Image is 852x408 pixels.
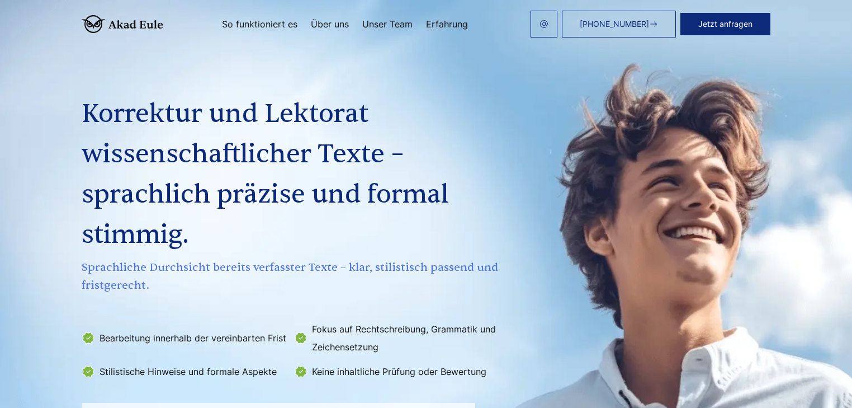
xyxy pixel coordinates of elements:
[82,363,287,381] li: Stilistische Hinweise und formale Aspekte
[82,94,502,255] h1: Korrektur und Lektorat wissenschaftlicher Texte – sprachlich präzise und formal stimmig.
[222,20,297,29] a: So funktioniert es
[311,20,349,29] a: Über uns
[294,363,500,381] li: Keine inhaltliche Prüfung oder Bewertung
[362,20,413,29] a: Unser Team
[82,320,287,356] li: Bearbeitung innerhalb der vereinbarten Frist
[426,20,468,29] a: Erfahrung
[680,13,770,35] button: Jetzt anfragen
[82,15,163,33] img: logo
[539,20,548,29] img: email
[82,259,502,294] span: Sprachliche Durchsicht bereits verfasster Texte – klar, stilistisch passend und fristgerecht.
[580,20,649,29] span: [PHONE_NUMBER]
[562,11,676,37] a: [PHONE_NUMBER]
[294,320,500,356] li: Fokus auf Rechtschreibung, Grammatik und Zeichensetzung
